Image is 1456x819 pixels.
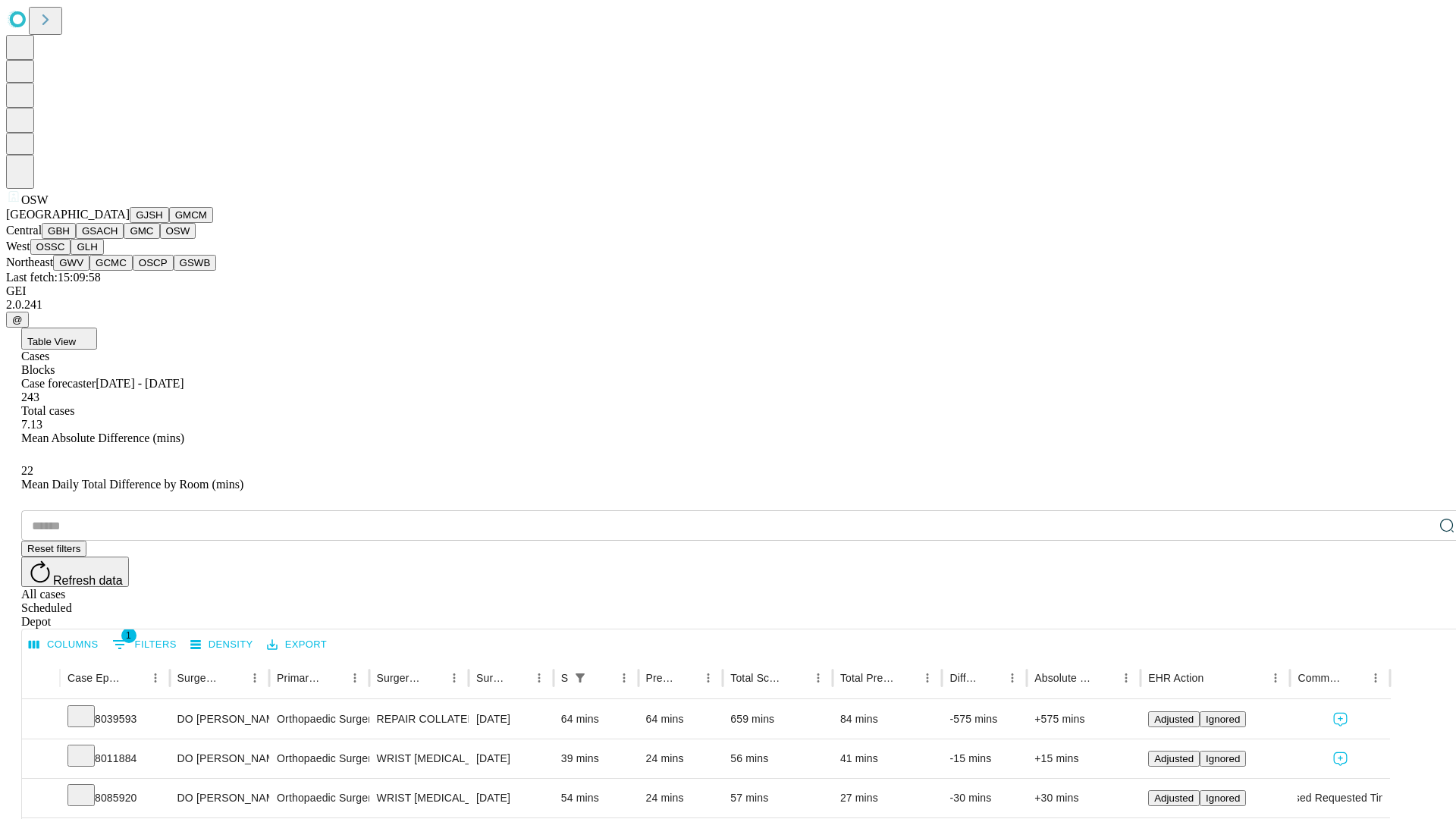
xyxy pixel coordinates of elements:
[67,779,162,817] div: 8085920
[177,672,221,684] div: Surgeon Name
[76,223,124,239] button: GSACH
[896,667,917,689] button: Sort
[422,667,444,689] button: Sort
[646,779,716,817] div: 24 mins
[6,312,29,328] button: @
[1298,779,1382,817] div: Used Requested Time
[786,667,808,689] button: Sort
[1206,792,1240,804] span: Ignored
[981,667,1002,689] button: Sort
[1034,739,1133,778] div: +15 mins
[30,786,52,812] button: Expand
[1206,714,1240,725] span: Ignored
[377,672,421,684] div: Surgery Name
[949,700,1019,739] div: -575 mins
[67,672,122,684] div: Case Epic Id
[21,478,243,491] span: Mean Daily Total Difference by Room (mins)
[133,255,174,271] button: OSCP
[1206,753,1240,764] span: Ignored
[21,377,96,390] span: Case forecaster
[476,739,546,778] div: [DATE]
[21,557,129,587] button: Refresh data
[377,739,461,778] div: WRIST [MEDICAL_DATA] SURGERY RELEASE TRANSVERSE [MEDICAL_DATA] LIGAMENT
[344,667,366,689] button: Menu
[592,667,613,689] button: Sort
[21,431,184,444] span: Mean Absolute Difference (mins)
[177,700,262,739] div: DO [PERSON_NAME] [PERSON_NAME] Do
[676,667,698,689] button: Sort
[1286,779,1393,817] span: Used Requested Time
[1148,711,1200,727] button: Adjusted
[169,207,213,223] button: GMCM
[1154,714,1194,725] span: Adjusted
[6,284,1450,298] div: GEI
[30,746,52,773] button: Expand
[1148,672,1203,684] div: EHR Action
[1265,667,1286,689] button: Menu
[6,271,101,284] span: Last fetch: 15:09:58
[698,667,719,689] button: Menu
[121,628,136,643] span: 1
[277,739,361,778] div: Orthopaedic Surgery
[145,667,166,689] button: Menu
[160,223,196,239] button: OSW
[730,779,825,817] div: 57 mins
[323,667,344,689] button: Sort
[476,779,546,817] div: [DATE]
[21,328,97,350] button: Table View
[840,672,895,684] div: Total Predicted Duration
[561,739,631,778] div: 39 mins
[476,672,506,684] div: Surgery Date
[507,667,529,689] button: Sort
[187,633,257,657] button: Density
[949,739,1019,778] div: -15 mins
[377,700,461,739] div: REPAIR COLLATERAL LIGAMENT FINGER
[6,208,130,221] span: [GEOGRAPHIC_DATA]
[476,700,546,739] div: [DATE]
[529,667,550,689] button: Menu
[1116,667,1137,689] button: Menu
[130,207,169,223] button: GJSH
[613,667,635,689] button: Menu
[124,667,145,689] button: Sort
[27,543,80,554] span: Reset filters
[177,739,262,778] div: DO [PERSON_NAME] [PERSON_NAME] Do
[1298,672,1341,684] div: Comments
[377,779,461,817] div: WRIST [MEDICAL_DATA] SURGERY RELEASE TRANSVERSE [MEDICAL_DATA] LIGAMENT
[263,633,331,657] button: Export
[570,667,591,689] button: Show filters
[730,739,825,778] div: 56 mins
[6,240,30,253] span: West
[646,672,676,684] div: Predicted In Room Duration
[730,672,785,684] div: Total Scheduled Duration
[840,700,935,739] div: 84 mins
[6,256,53,268] span: Northeast
[1034,700,1133,739] div: +575 mins
[174,255,217,271] button: GSWB
[646,700,716,739] div: 64 mins
[21,541,86,557] button: Reset filters
[67,739,162,778] div: 8011884
[949,672,979,684] div: Difference
[1344,667,1365,689] button: Sort
[177,779,262,817] div: DO [PERSON_NAME] [PERSON_NAME] Do
[561,779,631,817] div: 54 mins
[1034,779,1133,817] div: +30 mins
[277,700,361,739] div: Orthopaedic Surgery
[67,700,162,739] div: 8039593
[1094,667,1116,689] button: Sort
[840,739,935,778] div: 41 mins
[646,739,716,778] div: 24 mins
[108,632,180,657] button: Show filters
[1205,667,1226,689] button: Sort
[223,667,244,689] button: Sort
[42,223,76,239] button: GBH
[244,667,265,689] button: Menu
[1002,667,1023,689] button: Menu
[561,672,568,684] div: Scheduled In Room Duration
[561,700,631,739] div: 64 mins
[21,464,33,477] span: 22
[25,633,102,657] button: Select columns
[124,223,159,239] button: GMC
[53,255,89,271] button: GWV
